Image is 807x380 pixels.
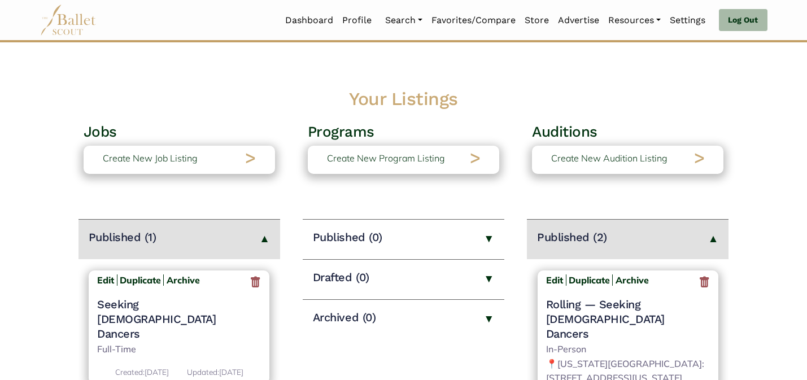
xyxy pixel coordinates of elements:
[694,146,705,170] h2: >
[313,310,376,325] h4: Archived (0)
[308,123,499,142] h3: Programs
[616,274,649,286] b: Archive
[546,297,710,341] h4: Rolling
[532,123,723,142] h3: Auditions
[313,270,369,285] h4: Drafted (0)
[313,230,382,244] h4: Published (0)
[612,274,649,286] a: Archive
[553,8,604,32] a: Advertise
[187,366,243,378] p: [DATE]
[546,274,563,286] b: Edit
[537,230,607,244] h4: Published (2)
[338,8,376,32] a: Profile
[97,274,117,286] a: Edit
[327,151,445,166] p: Create New Program Listing
[665,8,710,32] a: Settings
[84,123,275,142] h3: Jobs
[381,8,427,32] a: Search
[115,367,145,377] span: Created:
[551,151,668,166] p: Create New Audition Listing
[532,146,723,174] a: Create New Audition Listing>
[719,9,767,32] a: Log Out
[569,274,610,286] a: Duplicate
[115,366,169,378] p: [DATE]
[470,146,481,170] h2: >
[103,151,198,166] p: Create New Job Listing
[84,146,275,174] a: Create New Job Listing>
[281,8,338,32] a: Dashboard
[167,274,200,286] b: Archive
[546,274,566,286] a: Edit
[89,230,156,244] h4: Published (1)
[187,367,219,377] span: Updated:
[163,274,200,286] a: Archive
[97,297,261,341] a: Seeking [DEMOGRAPHIC_DATA] Dancers
[120,274,161,286] a: Duplicate
[308,146,499,174] a: Create New Program Listing>
[427,8,520,32] a: Favorites/Compare
[97,342,261,357] p: Full-Time
[546,298,665,340] span: — Seeking [DEMOGRAPHIC_DATA] Dancers
[245,146,256,170] h2: >
[546,297,710,341] a: Rolling — Seeking [DEMOGRAPHIC_DATA] Dancers
[97,274,114,286] b: Edit
[520,8,553,32] a: Store
[604,8,665,32] a: Resources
